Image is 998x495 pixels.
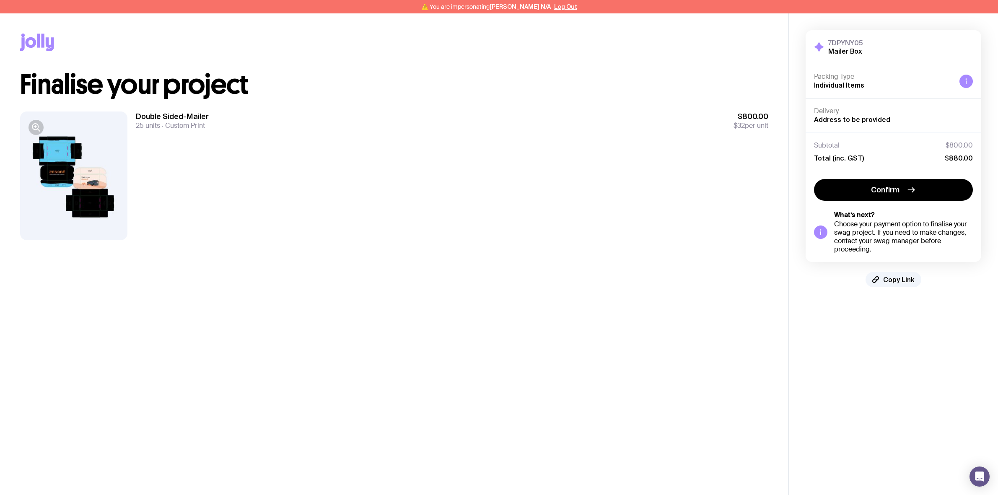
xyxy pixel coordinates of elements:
span: Address to be provided [814,116,890,123]
span: $880.00 [945,154,973,162]
h3: Double Sided-Mailer [136,111,209,122]
button: Copy Link [866,272,921,287]
span: $800.00 [946,141,973,150]
span: Total (inc. GST) [814,154,864,162]
h5: What’s next? [834,211,973,219]
span: ⚠️ You are impersonating [421,3,551,10]
span: Subtotal [814,141,840,150]
h3: 7DPYNY05 [828,39,863,47]
span: $800.00 [734,111,768,122]
div: Choose your payment option to finalise your swag project. If you need to make changes, contact yo... [834,220,973,254]
h4: Delivery [814,107,973,115]
button: Confirm [814,179,973,201]
span: [PERSON_NAME] N/A [490,3,551,10]
span: Copy Link [883,275,915,284]
div: Open Intercom Messenger [969,466,990,487]
h1: Finalise your project [20,71,768,98]
span: $32 [734,121,745,130]
span: Individual Items [814,81,864,89]
span: 25 units [136,121,160,130]
h4: Packing Type [814,73,953,81]
span: Custom Print [160,121,205,130]
button: Log Out [554,3,577,10]
span: Confirm [871,185,899,195]
h2: Mailer Box [828,47,863,55]
span: per unit [734,122,768,130]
